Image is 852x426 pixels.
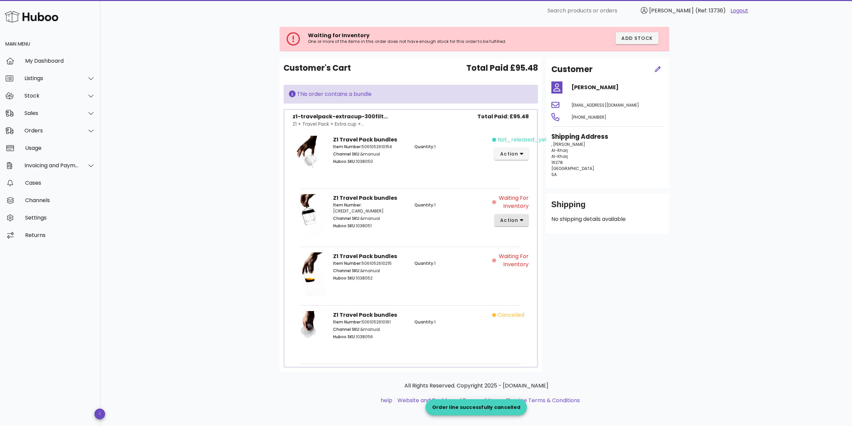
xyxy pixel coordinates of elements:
[333,275,356,281] span: Huboo SKU:
[333,151,360,157] span: Channel SKU:
[551,199,664,215] div: Shipping
[333,159,406,165] p: 1038050
[500,217,519,224] span: action
[571,114,606,120] span: [PHONE_NUMBER]
[414,202,488,208] p: 1
[730,7,748,15] a: Logout
[333,311,397,319] strong: Z1 Travel Pack bundles
[333,136,397,143] strong: Z1 Travel Pack bundles
[621,35,653,42] span: Add Stock
[508,397,580,404] a: Service Terms & Conditions
[333,223,406,229] p: 1038051
[25,180,95,186] div: Cases
[551,160,563,165] span: 16278
[397,397,497,404] a: Website and Dashboard Terms of Use
[466,62,538,74] span: Total Paid £95.48
[395,397,580,405] li: and
[333,252,397,260] strong: Z1 Travel Pack bundles
[333,159,356,164] span: Huboo SKU:
[494,148,529,160] button: action
[293,113,388,121] div: z1-travelpack-extracup-300filt...
[500,150,519,158] span: action
[494,214,529,226] button: action
[414,260,434,266] span: Quantity:
[333,202,406,214] p: [CREDIT_CARD_NUMBER]
[24,110,79,116] div: Sales
[24,75,79,81] div: Listings
[289,90,533,98] div: This order contains a bundle
[551,154,568,159] span: Al-Kharj
[551,166,594,171] span: [GEOGRAPHIC_DATA]
[381,397,392,404] a: help
[333,326,360,332] span: Channel SKU:
[333,319,406,325] p: 5061052610161
[414,144,488,150] p: 1
[551,132,664,141] h3: Shipping Address
[551,172,557,177] span: SA
[293,121,388,128] div: Z1 + Travel Pack + Extra cup +...
[284,62,351,74] span: Customer's Cart
[497,136,547,144] span: not_released_yet
[293,311,325,355] img: Product Image
[414,319,434,325] span: Quantity:
[333,275,406,281] p: 1038052
[333,223,356,229] span: Huboo SKU:
[308,39,545,44] p: One or more of the items in this order does not have enough stock for this order to be fulfilled.
[333,326,406,332] p: &manual
[551,147,568,153] span: Al-Kharj
[571,83,664,92] h4: [PERSON_NAME]
[333,202,362,208] span: Item Number:
[497,194,529,210] span: Waiting for Inventory
[293,136,325,179] img: Product Image
[649,7,694,14] span: [PERSON_NAME]
[414,144,434,149] span: Quantity:
[293,252,325,296] img: Product Image
[293,194,325,238] img: Product Image
[333,216,406,222] p: &manual
[25,215,95,221] div: Settings
[333,268,360,273] span: Channel SKU:
[616,32,659,44] button: Add Stock
[308,32,370,39] span: Waiting for Inventory
[333,268,406,274] p: &manual
[551,141,585,147] span: , [PERSON_NAME]
[695,7,726,14] span: (Ref: 13736)
[333,260,406,266] p: 5061052610215
[333,216,360,221] span: Channel SKU:
[333,334,406,340] p: 1038056
[497,252,529,268] span: Waiting for Inventory
[25,232,95,238] div: Returns
[414,260,488,266] p: 1
[25,145,95,151] div: Usage
[333,151,406,157] p: &manual
[425,404,527,411] div: Order line successfully cancelled
[333,334,356,340] span: Huboo SKU:
[414,319,488,325] p: 1
[24,162,79,169] div: Invoicing and Payments
[551,215,664,223] p: No shipping details available
[333,260,362,266] span: Item Number:
[333,144,362,149] span: Item Number:
[5,9,58,24] img: Huboo Logo
[333,194,397,202] strong: Z1 Travel Pack bundles
[477,113,529,121] span: Total Paid: £95.48
[24,93,79,99] div: Stock
[24,127,79,134] div: Orders
[333,144,406,150] p: 5061052610154
[414,202,434,208] span: Quantity:
[551,63,593,75] h2: Customer
[285,382,668,390] p: All Rights Reserved. Copyright 2025 - [DOMAIN_NAME]
[571,102,639,108] span: [EMAIL_ADDRESS][DOMAIN_NAME]
[25,197,95,203] div: Channels
[25,58,95,64] div: My Dashboard
[497,311,524,319] span: cancelled
[333,319,362,325] span: Item Number:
